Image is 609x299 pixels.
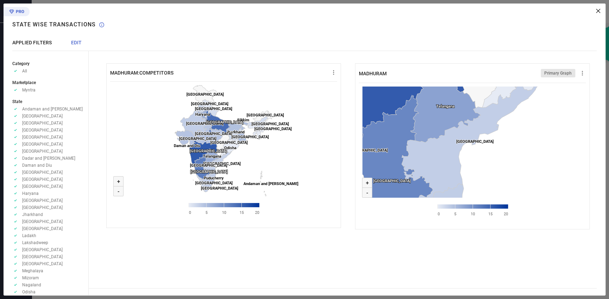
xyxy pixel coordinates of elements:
[204,176,224,180] text: Puducherry
[350,148,388,153] text: [GEOGRAPHIC_DATA]
[210,140,248,145] text: [GEOGRAPHIC_DATA]
[12,21,96,28] h1: State Wise Transactions
[22,107,83,112] span: Andaman and [PERSON_NAME]
[366,180,368,186] text: +
[118,188,120,195] text: -
[22,149,63,154] span: [GEOGRAPHIC_DATA]
[22,282,41,287] span: Nagaland
[203,154,221,159] text: Telangana
[186,92,224,97] text: [GEOGRAPHIC_DATA]
[12,61,30,66] span: Category
[186,121,223,126] text: [GEOGRAPHIC_DATA]
[231,135,269,139] text: [GEOGRAPHIC_DATA]
[373,179,411,183] text: [GEOGRAPHIC_DATA]
[226,130,245,134] text: Jharkhand
[174,144,200,148] text: Daman and Diu
[438,212,440,216] text: 0
[195,107,232,111] text: [GEOGRAPHIC_DATA]
[190,149,227,153] text: [GEOGRAPHIC_DATA]
[222,210,226,215] text: 10
[252,122,289,126] text: [GEOGRAPHIC_DATA]
[366,190,368,196] text: -
[4,7,30,18] div: Premium
[22,247,63,252] span: [GEOGRAPHIC_DATA]
[22,290,36,294] span: Odisha
[240,210,244,215] text: 15
[195,132,232,136] text: [GEOGRAPHIC_DATA]
[195,112,210,117] text: Haryana
[22,156,75,161] span: Dadar and [PERSON_NAME]
[456,139,494,144] text: [GEOGRAPHIC_DATA]
[201,186,238,191] text: [GEOGRAPHIC_DATA]
[190,170,228,174] text: [GEOGRAPHIC_DATA]
[190,163,227,168] text: [GEOGRAPHIC_DATA]
[22,261,63,266] span: [GEOGRAPHIC_DATA]
[22,254,63,259] span: [GEOGRAPHIC_DATA]
[203,161,241,166] text: [GEOGRAPHIC_DATA]
[488,212,493,216] text: 15
[22,205,63,210] span: [GEOGRAPHIC_DATA]
[22,226,63,231] span: [GEOGRAPHIC_DATA]
[544,71,572,76] span: Primary Graph
[454,212,456,216] text: 5
[359,71,387,76] span: MADHURAM
[22,170,63,175] span: [GEOGRAPHIC_DATA]
[237,118,249,122] text: Sikkim
[436,104,455,109] text: Telangana
[22,275,39,280] span: Mizoram
[254,127,292,131] text: [GEOGRAPHIC_DATA]
[471,212,475,216] text: 10
[179,136,216,141] text: [GEOGRAPHIC_DATA]
[189,210,191,215] text: 0
[22,142,63,147] span: [GEOGRAPHIC_DATA]
[22,184,63,189] span: [GEOGRAPHIC_DATA]
[22,121,63,126] span: [GEOGRAPHIC_DATA]
[191,102,228,106] text: [GEOGRAPHIC_DATA]
[255,210,259,215] text: 20
[247,113,284,117] text: [GEOGRAPHIC_DATA]
[243,182,298,186] text: Andaman and [PERSON_NAME]
[22,212,43,217] span: Jharkhand
[110,70,173,76] span: MADHURAM:COMPETITORS
[224,146,236,150] text: Odisha
[22,128,63,133] span: [GEOGRAPHIC_DATA]
[22,163,52,168] span: Daman and Diu
[12,80,36,85] span: Marketplace
[117,178,120,185] text: +
[504,212,508,216] text: 20
[22,198,63,203] span: [GEOGRAPHIC_DATA]
[22,191,39,196] span: Haryana
[22,135,63,140] span: [GEOGRAPHIC_DATA]
[22,177,63,182] span: [GEOGRAPHIC_DATA]
[71,40,82,45] span: EDIT
[195,181,233,185] text: [GEOGRAPHIC_DATA]
[22,233,36,238] span: Ladakh
[22,69,27,74] span: All
[22,240,48,245] span: Lakshadweep
[12,40,52,45] span: APPLIED FILTERS
[22,88,36,93] span: Myntra
[206,120,243,125] text: [GEOGRAPHIC_DATA]
[205,210,208,215] text: 5
[22,114,63,119] span: [GEOGRAPHIC_DATA]
[22,219,63,224] span: [GEOGRAPHIC_DATA]
[22,268,43,273] span: Meghalaya
[12,99,22,104] span: State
